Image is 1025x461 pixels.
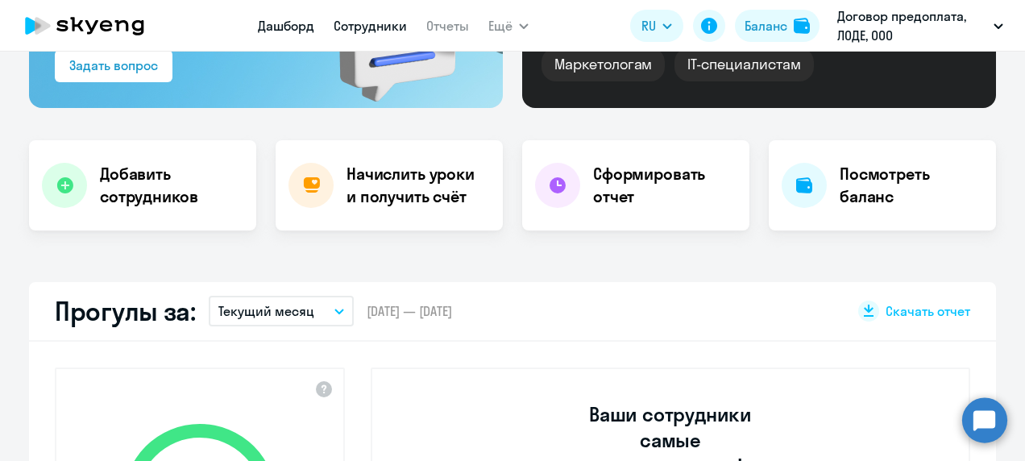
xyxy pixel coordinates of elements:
[837,6,987,45] p: Договор предоплата, ЛОДЕ, ООО
[334,18,407,34] a: Сотрудники
[886,302,970,320] span: Скачать отчет
[426,18,469,34] a: Отчеты
[367,302,452,320] span: [DATE] — [DATE]
[542,48,665,81] div: Маркетологам
[735,10,820,42] button: Балансbalance
[794,18,810,34] img: balance
[674,48,813,81] div: IT-специалистам
[488,10,529,42] button: Ещё
[218,301,314,321] p: Текущий месяц
[209,296,354,326] button: Текущий месяц
[829,6,1011,45] button: Договор предоплата, ЛОДЕ, ООО
[745,16,787,35] div: Баланс
[641,16,656,35] span: RU
[55,50,172,82] button: Задать вопрос
[347,163,487,208] h4: Начислить уроки и получить счёт
[593,163,737,208] h4: Сформировать отчет
[630,10,683,42] button: RU
[258,18,314,34] a: Дашборд
[55,295,196,327] h2: Прогулы за:
[488,16,512,35] span: Ещё
[100,163,243,208] h4: Добавить сотрудников
[840,163,983,208] h4: Посмотреть баланс
[69,56,158,75] div: Задать вопрос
